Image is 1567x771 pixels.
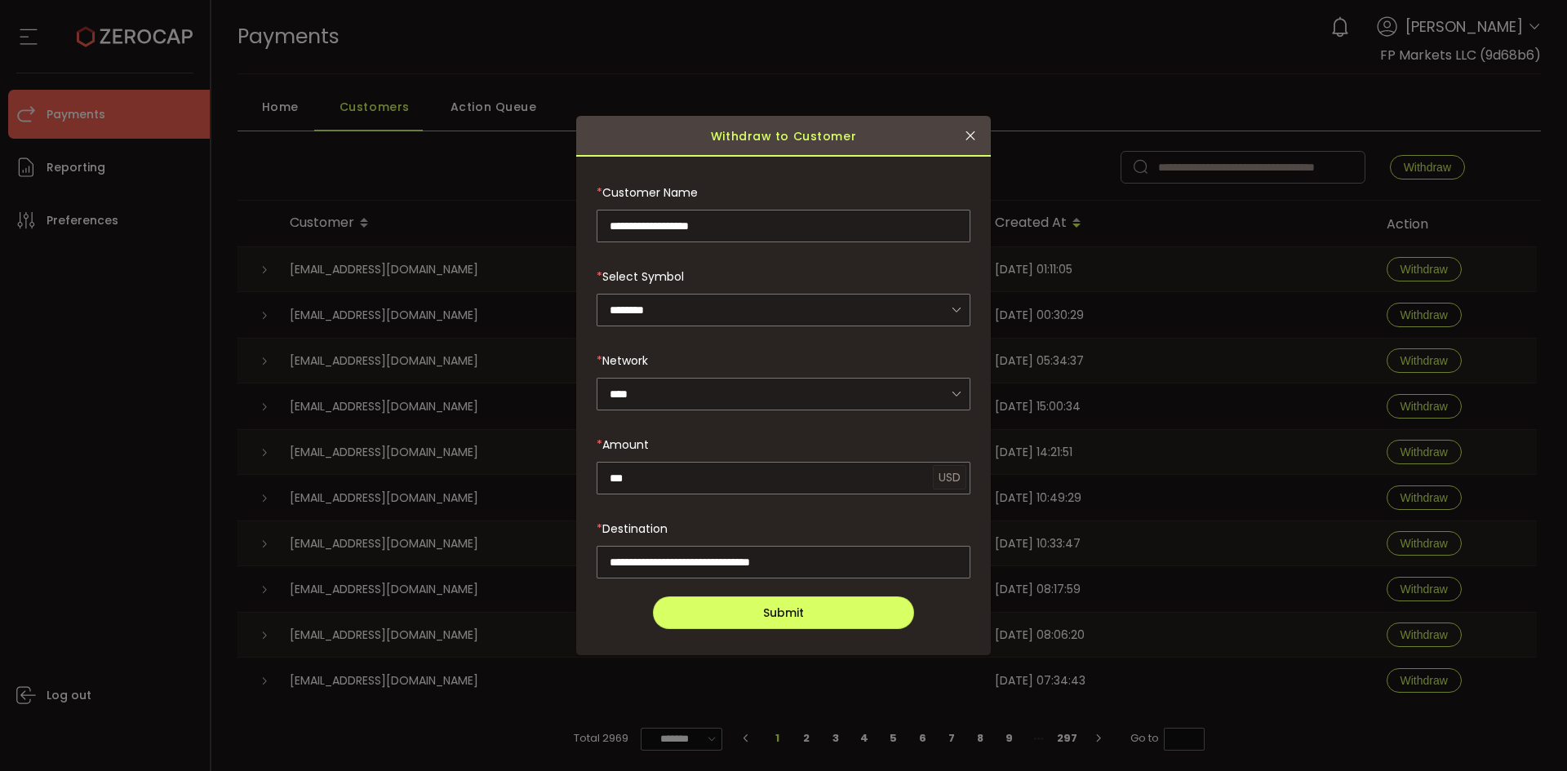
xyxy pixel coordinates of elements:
[576,116,991,157] div: Withdraw to Customer
[602,268,684,285] span: Select Symbol
[958,124,983,148] button: Close
[653,596,914,629] button: Submit
[602,436,649,453] span: Amount
[1485,693,1567,771] iframe: Chat Widget
[602,352,648,369] span: Network
[602,184,698,201] span: Customer Name
[933,465,966,490] span: USD
[763,605,804,621] span: Submit
[576,116,991,655] div: dialog
[602,521,668,537] span: Destination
